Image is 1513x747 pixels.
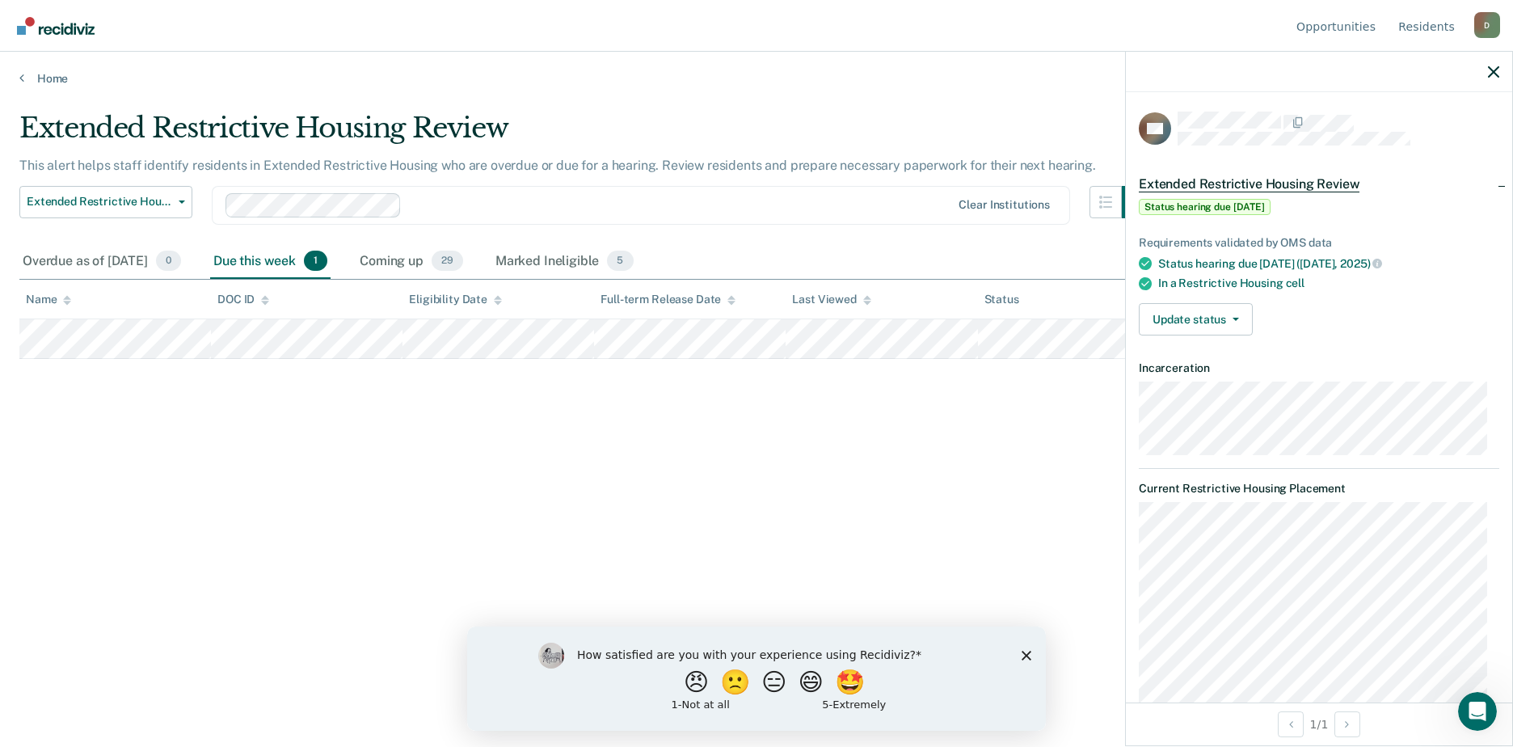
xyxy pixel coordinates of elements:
[1340,257,1382,270] span: 2025)
[1139,482,1499,496] dt: Current Restrictive Housing Placement
[1278,711,1304,737] button: Previous Opportunity
[1126,703,1512,745] div: 1 / 1
[607,251,633,272] span: 5
[26,293,71,306] div: Name
[409,293,502,306] div: Eligibility Date
[17,17,95,35] img: Recidiviz
[156,251,181,272] span: 0
[1139,176,1359,192] span: Extended Restrictive Housing Review
[984,293,1019,306] div: Status
[19,112,1154,158] div: Extended Restrictive Housing Review
[1474,12,1500,38] button: Profile dropdown button
[1158,276,1499,290] div: In a Restrictive Housing
[19,71,1494,86] a: Home
[304,251,327,272] span: 1
[1334,711,1360,737] button: Next Opportunity
[1139,361,1499,375] dt: Incarceration
[601,293,735,306] div: Full-term Release Date
[27,195,172,209] span: Extended Restrictive Housing Review
[19,158,1096,173] p: This alert helps staff identify residents in Extended Restrictive Housing who are overdue or due ...
[1126,158,1512,230] div: Extended Restrictive Housing ReviewStatus hearing due [DATE]
[792,293,870,306] div: Last Viewed
[19,244,184,280] div: Overdue as of [DATE]
[217,293,269,306] div: DOC ID
[492,244,637,280] div: Marked Ineligible
[1474,12,1500,38] div: D
[467,627,1046,731] iframe: Survey by Kim from Recidiviz
[1139,303,1253,336] button: Update status
[432,251,463,272] span: 29
[1139,236,1499,250] div: Requirements validated by OMS data
[1286,276,1304,289] span: cell
[1139,199,1271,215] span: Status hearing due [DATE]
[959,198,1050,212] div: Clear institutions
[1458,692,1497,731] iframe: Intercom live chat
[356,244,466,280] div: Coming up
[210,244,331,280] div: Due this week
[1158,256,1499,271] div: Status hearing due [DATE] ([DATE],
